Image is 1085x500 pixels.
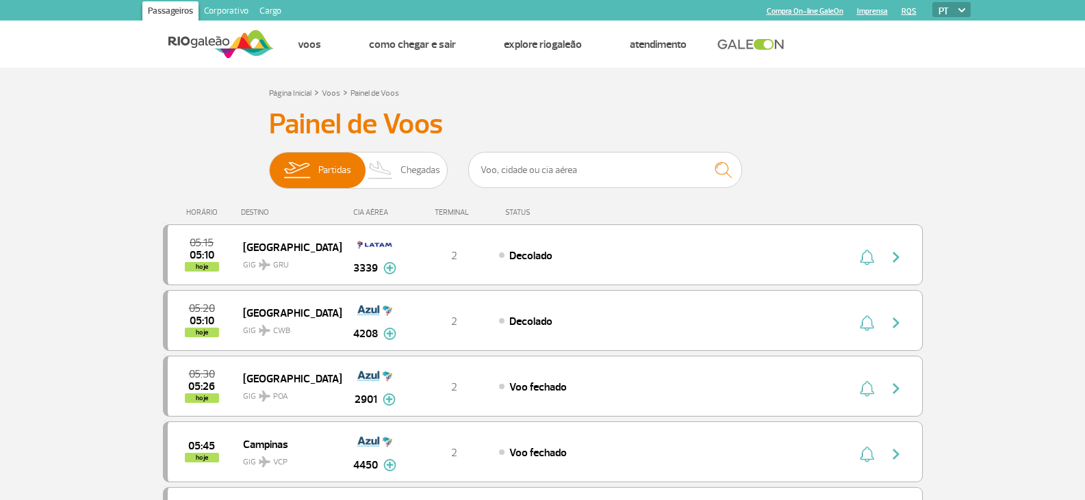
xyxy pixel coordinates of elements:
span: 2 [451,446,457,460]
span: 2025-08-26 05:10:00 [190,250,214,260]
span: Chegadas [400,153,440,188]
span: Partidas [318,153,351,188]
span: GIG [243,449,331,469]
span: [GEOGRAPHIC_DATA] [243,238,331,256]
a: Painel de Voos [350,88,399,98]
span: GIG [243,383,331,403]
a: Explore RIOgaleão [504,38,582,51]
span: Campinas [243,435,331,453]
span: Voo fechado [509,446,567,460]
span: GIG [243,252,331,272]
img: slider-embarque [275,153,318,188]
img: sino-painel-voo.svg [860,380,874,397]
div: TERMINAL [409,208,498,217]
a: Voos [322,88,340,98]
span: 3339 [353,260,378,276]
span: CWB [273,325,290,337]
img: destiny_airplane.svg [259,456,270,467]
a: > [314,84,319,100]
img: mais-info-painel-voo.svg [383,262,396,274]
a: Voos [298,38,321,51]
span: hoje [185,328,219,337]
a: Cargo [254,1,287,23]
img: sino-painel-voo.svg [860,249,874,265]
div: STATUS [498,208,610,217]
div: HORÁRIO [167,208,242,217]
span: 2901 [355,391,377,408]
span: hoje [185,262,219,272]
span: Voo fechado [509,380,567,394]
div: CIA AÉREA [341,208,409,217]
span: hoje [185,393,219,403]
img: mais-info-painel-voo.svg [383,328,396,340]
img: seta-direita-painel-voo.svg [888,315,904,331]
img: mais-info-painel-voo.svg [383,459,396,471]
span: 2 [451,249,457,263]
h3: Painel de Voos [269,107,817,142]
span: 4208 [353,326,378,342]
span: Decolado [509,249,552,263]
span: 4450 [353,457,378,473]
a: > [343,84,348,100]
span: 2025-08-26 05:10:49 [190,316,214,326]
span: 2025-08-26 05:20:00 [189,304,215,313]
span: POA [273,391,288,403]
span: 2025-08-26 05:26:14 [188,382,215,391]
a: Compra On-line GaleOn [767,7,843,16]
img: seta-direita-painel-voo.svg [888,380,904,397]
span: 2 [451,380,457,394]
span: Decolado [509,315,552,328]
div: DESTINO [241,208,341,217]
span: [GEOGRAPHIC_DATA] [243,304,331,321]
a: Como chegar e sair [369,38,456,51]
span: 2025-08-26 05:30:00 [189,369,215,379]
img: slider-desembarque [361,153,401,188]
a: RQS [902,7,917,16]
img: destiny_airplane.svg [259,259,270,270]
span: GRU [273,259,289,272]
img: destiny_airplane.svg [259,391,270,402]
img: sino-painel-voo.svg [860,446,874,462]
span: VCP [273,456,288,469]
a: Página Inicial [269,88,311,98]
a: Corporativo [199,1,254,23]
span: [GEOGRAPHIC_DATA] [243,369,331,387]
span: 2025-08-26 05:15:00 [190,238,214,248]
a: Atendimento [630,38,687,51]
img: destiny_airplane.svg [259,325,270,336]
a: Passageiros [142,1,199,23]
img: seta-direita-painel-voo.svg [888,249,904,265]
img: seta-direita-painel-voo.svg [888,446,904,462]
img: mais-info-painel-voo.svg [383,393,396,406]
span: 2025-08-26 05:45:00 [188,441,215,451]
span: 2 [451,315,457,328]
a: Imprensa [857,7,888,16]
span: GIG [243,317,331,337]
input: Voo, cidade ou cia aérea [468,152,742,188]
span: hoje [185,453,219,462]
img: sino-painel-voo.svg [860,315,874,331]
